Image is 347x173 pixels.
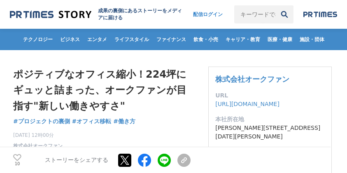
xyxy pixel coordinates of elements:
a: [URL][DOMAIN_NAME] [215,101,279,107]
span: ライフスタイル [111,36,152,43]
a: テクノロジー [20,29,56,50]
span: ビジネス [57,36,83,43]
span: #働き方 [113,118,135,125]
a: 成果の裏側にあるストーリーをメディアに届ける 成果の裏側にあるストーリーをメディアに届ける [10,7,185,21]
a: 施設・団体 [296,29,328,50]
img: prtimes [303,11,337,18]
h1: ポジティブなオフィス縮小！224坪にギュッと詰まった、オークファンが目指す"新しい働きやすさ" [13,67,191,114]
a: ビジネス [57,29,83,50]
a: キャリア・教育 [222,29,263,50]
a: 配信ログイン [185,5,231,23]
dt: 本社所在地 [215,115,325,124]
span: 医療・健康 [264,36,296,43]
a: #オフィス移転 [72,117,112,126]
span: エンタメ [84,36,110,43]
a: 株式会社オークファン [215,75,289,83]
a: 医療・健康 [264,29,296,50]
button: 検索 [275,5,293,23]
dd: [PERSON_NAME][STREET_ADDRESS][DATE][PERSON_NAME] [215,124,325,141]
span: 施設・団体 [296,36,328,43]
a: ファイナンス [153,29,189,50]
span: #プロジェクトの裏側 [13,118,70,125]
a: 株式会社オークファン [13,142,63,150]
dt: URL [215,91,325,100]
a: 飲食・小売 [190,29,221,50]
p: 10 [13,162,21,166]
span: #オフィス移転 [72,118,112,125]
span: キャリア・教育 [222,36,263,43]
img: 成果の裏側にあるストーリーをメディアに届ける [10,9,91,20]
span: テクノロジー [20,36,56,43]
a: #働き方 [113,117,135,126]
h2: 成果の裏側にあるストーリーをメディアに届ける [98,7,185,21]
a: #プロジェクトの裏側 [13,117,70,126]
a: ライフスタイル [111,29,152,50]
input: キーワードで検索 [234,5,275,23]
span: [DATE] 12時00分 [13,131,63,139]
p: ストーリーをシェアする [45,157,108,164]
span: ファイナンス [153,36,189,43]
span: 飲食・小売 [190,36,221,43]
a: エンタメ [84,29,110,50]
